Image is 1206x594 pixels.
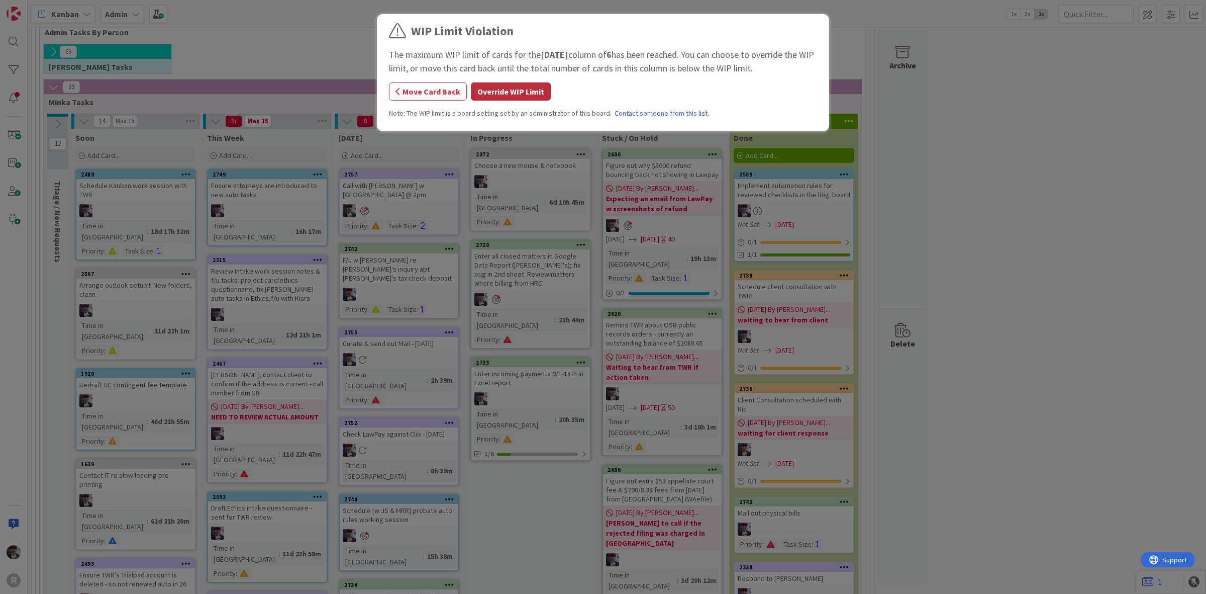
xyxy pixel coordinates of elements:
span: Support [21,2,46,14]
a: Contact someone from this list. [615,108,709,119]
b: 6 [607,49,612,60]
div: Note: The WIP limit is a board setting set by an administrator of this board. [389,108,817,119]
div: The maximum WIP limit of cards for the column of has been reached. You can choose to override the... [389,48,817,75]
div: WIP Limit Violation [411,22,514,40]
b: [DATE] [541,49,568,60]
button: Move Card Back [389,82,467,101]
button: Override WIP Limit [471,82,551,101]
